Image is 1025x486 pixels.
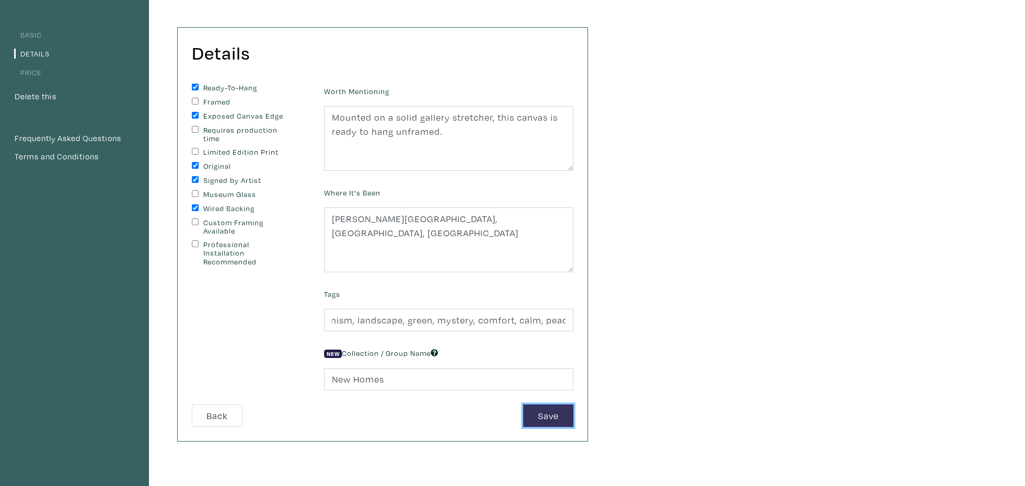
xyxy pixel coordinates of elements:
[192,42,250,64] h2: Details
[324,309,573,331] input: Ex. abstracts, blue, minimalist, people, animals, bright, etc.
[14,132,135,145] a: Frequently Asked Questions
[203,148,291,157] label: Limited Edition Print
[324,288,340,300] label: Tags
[324,368,573,391] input: Ex. 202X, Landscape Collection, etc.
[203,126,291,143] label: Requires production time
[14,67,42,77] a: Price
[203,162,291,171] label: Original
[324,350,342,358] span: New
[324,348,438,359] label: Collection / Group Name
[14,150,135,164] a: Terms and Conditions
[203,204,291,213] label: Wired Backing
[324,86,389,97] label: Worth Mentioning
[203,112,291,121] label: Exposed Canvas Edge
[192,404,243,427] button: Back
[203,190,291,199] label: Museum Glass
[203,176,291,185] label: Signed by Artist
[14,90,57,103] button: Delete this
[324,187,381,199] label: Where It's Been
[523,404,573,427] button: Save
[14,30,42,40] a: Basic
[203,98,291,107] label: Framed
[14,49,50,59] a: Details
[203,84,291,92] label: Ready-To-Hang
[203,218,291,236] label: Custom Framing Available
[203,240,291,267] label: Professional Installation Recommended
